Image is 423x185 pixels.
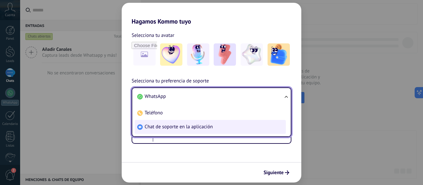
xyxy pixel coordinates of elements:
span: Chat de soporte en la aplicación [145,124,213,130]
span: Selecciona tu avatar [132,31,174,39]
span: WhatsApp [145,93,166,99]
button: Siguiente [261,167,292,178]
span: Teléfono [145,110,163,116]
img: -4.jpeg [241,43,263,66]
span: Siguiente [264,170,284,175]
span: Selecciona tu preferencia de soporte [132,77,209,85]
img: -1.jpeg [160,43,182,66]
img: -2.jpeg [187,43,209,66]
img: -3.jpeg [214,43,236,66]
img: -5.jpeg [268,43,290,66]
h2: Hagamos Kommo tuyo [122,3,301,25]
